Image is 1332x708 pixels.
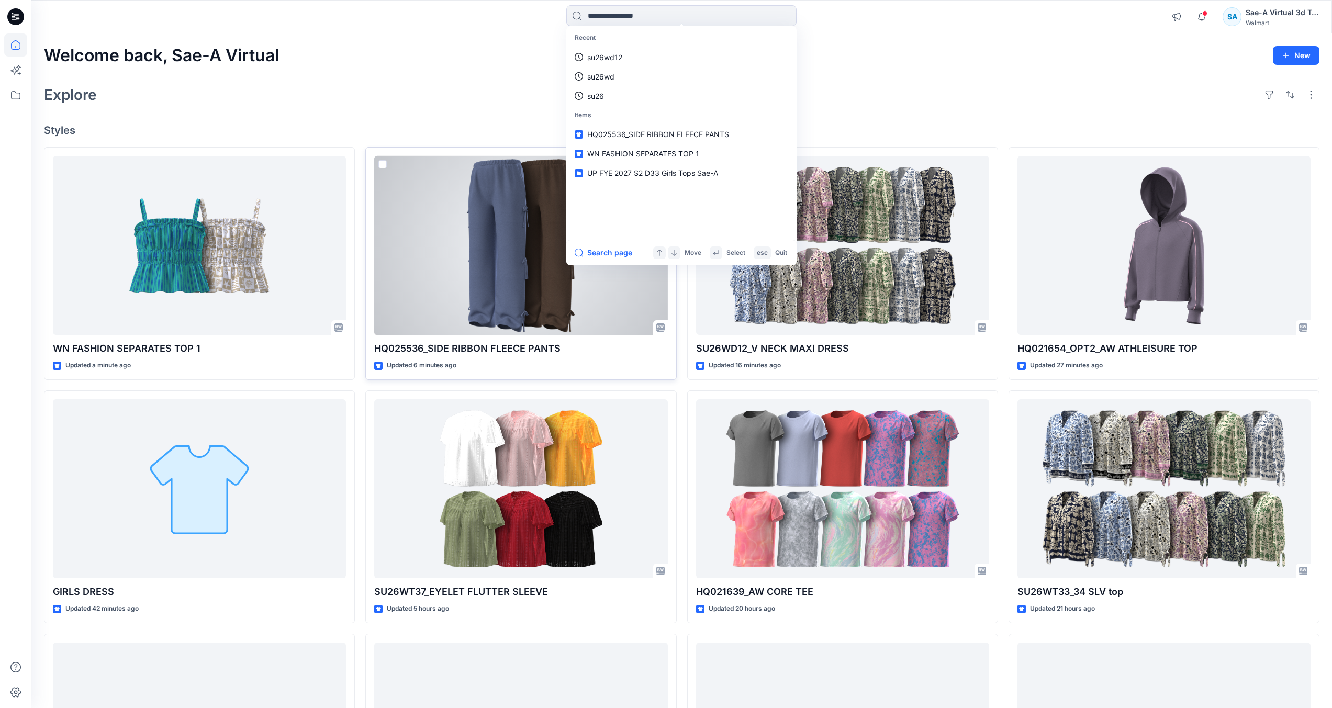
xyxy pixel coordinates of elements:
[587,168,718,177] span: UP FYE 2027 S2 D33 Girls Tops Sae-A
[575,246,632,259] button: Search page
[685,248,701,259] p: Move
[387,360,456,371] p: Updated 6 minutes ago
[696,341,989,356] p: SU26WD12_V NECK MAXI DRESS
[775,248,787,259] p: Quit
[587,71,614,82] p: su26wd
[65,603,139,614] p: Updated 42 minutes ago
[44,124,1319,137] h4: Styles
[587,149,699,158] span: WN FASHION SEPARATES TOP 1
[53,399,346,579] a: GIRLS DRESS
[709,603,775,614] p: Updated 20 hours ago
[44,46,279,65] h2: Welcome back, Sae-A Virtual
[65,360,131,371] p: Updated a minute ago
[1017,156,1311,335] a: HQ021654_OPT2_AW ATHLEISURE TOP
[53,341,346,356] p: WN FASHION SEPARATES TOP 1
[568,144,794,163] a: WN FASHION SEPARATES TOP 1
[1030,360,1103,371] p: Updated 27 minutes ago
[44,86,97,103] h2: Explore
[53,156,346,335] a: WN FASHION SEPARATES TOP 1
[587,52,622,63] p: su26wd12
[1246,19,1319,27] div: Walmart
[696,399,989,579] a: HQ021639_AW CORE TEE
[1017,341,1311,356] p: HQ021654_OPT2_AW ATHLEISURE TOP
[587,130,729,139] span: HQ025536_SIDE RIBBON FLEECE PANTS
[568,67,794,86] a: su26wd
[1246,6,1319,19] div: Sae-A Virtual 3d Team
[757,248,768,259] p: esc
[1030,603,1095,614] p: Updated 21 hours ago
[1223,7,1241,26] div: SA
[374,399,667,579] a: SU26WT37_EYELET FLUTTER SLEEVE
[709,360,781,371] p: Updated 16 minutes ago
[568,163,794,183] a: UP FYE 2027 S2 D33 Girls Tops Sae-A
[568,106,794,125] p: Items
[53,585,346,599] p: GIRLS DRESS
[1273,46,1319,65] button: New
[1017,399,1311,579] a: SU26WT33_34 SLV top
[1017,585,1311,599] p: SU26WT33_34 SLV top
[374,156,667,335] a: HQ025536_SIDE RIBBON FLEECE PANTS
[374,341,667,356] p: HQ025536_SIDE RIBBON FLEECE PANTS
[696,585,989,599] p: HQ021639_AW CORE TEE
[696,156,989,335] a: SU26WD12_V NECK MAXI DRESS
[568,125,794,144] a: HQ025536_SIDE RIBBON FLEECE PANTS
[726,248,745,259] p: Select
[387,603,449,614] p: Updated 5 hours ago
[568,48,794,67] a: su26wd12
[374,585,667,599] p: SU26WT37_EYELET FLUTTER SLEEVE
[587,91,604,102] p: su26
[568,86,794,106] a: su26
[568,28,794,48] p: Recent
